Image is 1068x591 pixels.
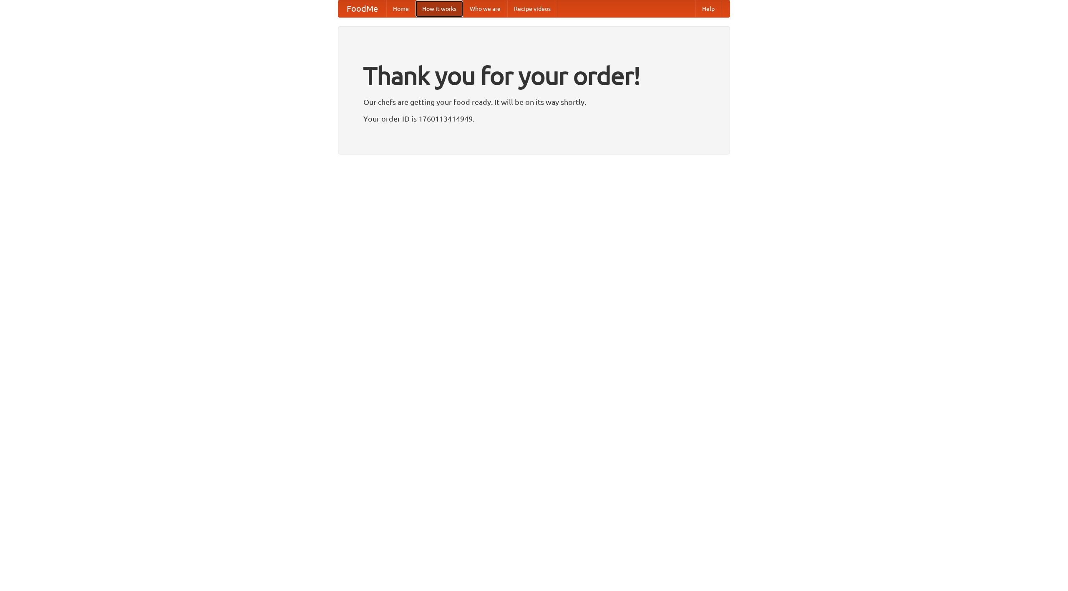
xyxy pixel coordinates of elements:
[416,0,463,17] a: How it works
[386,0,416,17] a: Home
[363,112,705,125] p: Your order ID is 1760113414949.
[338,0,386,17] a: FoodMe
[695,0,721,17] a: Help
[507,0,557,17] a: Recipe videos
[363,56,705,96] h1: Thank you for your order!
[363,96,705,108] p: Our chefs are getting your food ready. It will be on its way shortly.
[463,0,507,17] a: Who we are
